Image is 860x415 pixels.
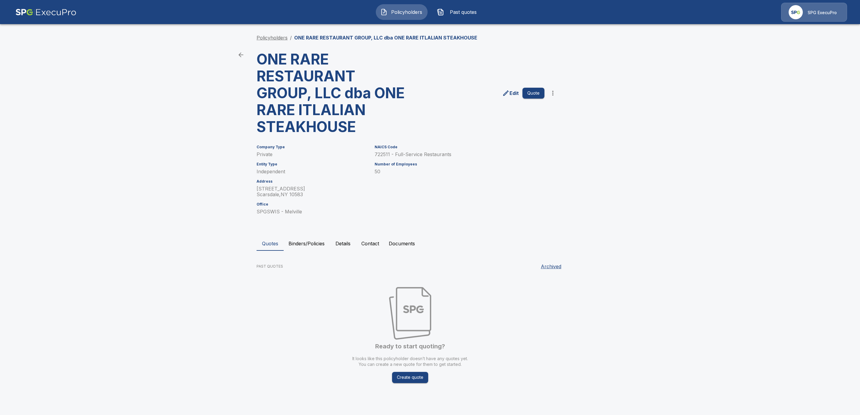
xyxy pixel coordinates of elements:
[522,88,544,99] button: Quote
[257,51,405,135] h3: ONE RARE RESTAURANT GROUP, LLC dba ONE RARE ITLALIAN STEAKHOUSE
[257,162,367,166] h6: Entity Type
[375,145,544,149] h6: NAICS Code
[432,4,484,20] button: Past quotes IconPast quotes
[389,287,431,340] img: No quotes
[375,342,445,351] h6: Ready to start quoting?
[257,35,288,41] a: Policyholders
[257,34,477,41] nav: breadcrumb
[437,8,444,16] img: Past quotes Icon
[384,236,420,251] button: Documents
[392,372,428,383] button: Create quote
[257,169,367,174] p: Independent
[290,34,292,41] li: /
[257,264,283,269] p: PAST QUOTES
[294,34,477,41] p: ONE RARE RESTAURANT GROUP, LLC dba ONE RARE ITLALIAN STEAKHOUSE
[284,236,329,251] button: Binders/Policies
[257,236,284,251] button: Quotes
[375,152,544,157] p: 722511 - Full-Service Restaurants
[390,8,423,16] span: Policyholders
[380,8,388,16] img: Policyholders Icon
[447,8,480,16] span: Past quotes
[808,10,837,16] p: SPG ExecuPro
[375,162,544,166] h6: Number of Employees
[352,356,468,367] p: It looks like this policyholder doesn’t have any quotes yet. You can create a new quote for them ...
[257,145,367,149] h6: Company Type
[501,88,520,98] a: edit
[376,4,428,20] button: Policyholders IconPolicyholders
[509,90,519,97] p: Edit
[257,179,367,184] h6: Address
[257,236,603,251] div: policyholder tabs
[375,169,544,174] p: 50
[257,209,367,215] p: SPGSWIS - Melville
[329,236,357,251] button: Details
[781,3,847,22] a: Agency IconSPG ExecuPro
[357,236,384,251] button: Contact
[257,186,367,197] p: [STREET_ADDRESS] Scarsdale , NY 10583
[15,3,76,22] img: AA Logo
[538,260,564,272] button: Archived
[257,202,367,206] h6: Office
[257,152,367,157] p: Private
[789,5,803,19] img: Agency Icon
[547,87,559,99] button: more
[235,49,247,61] a: back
